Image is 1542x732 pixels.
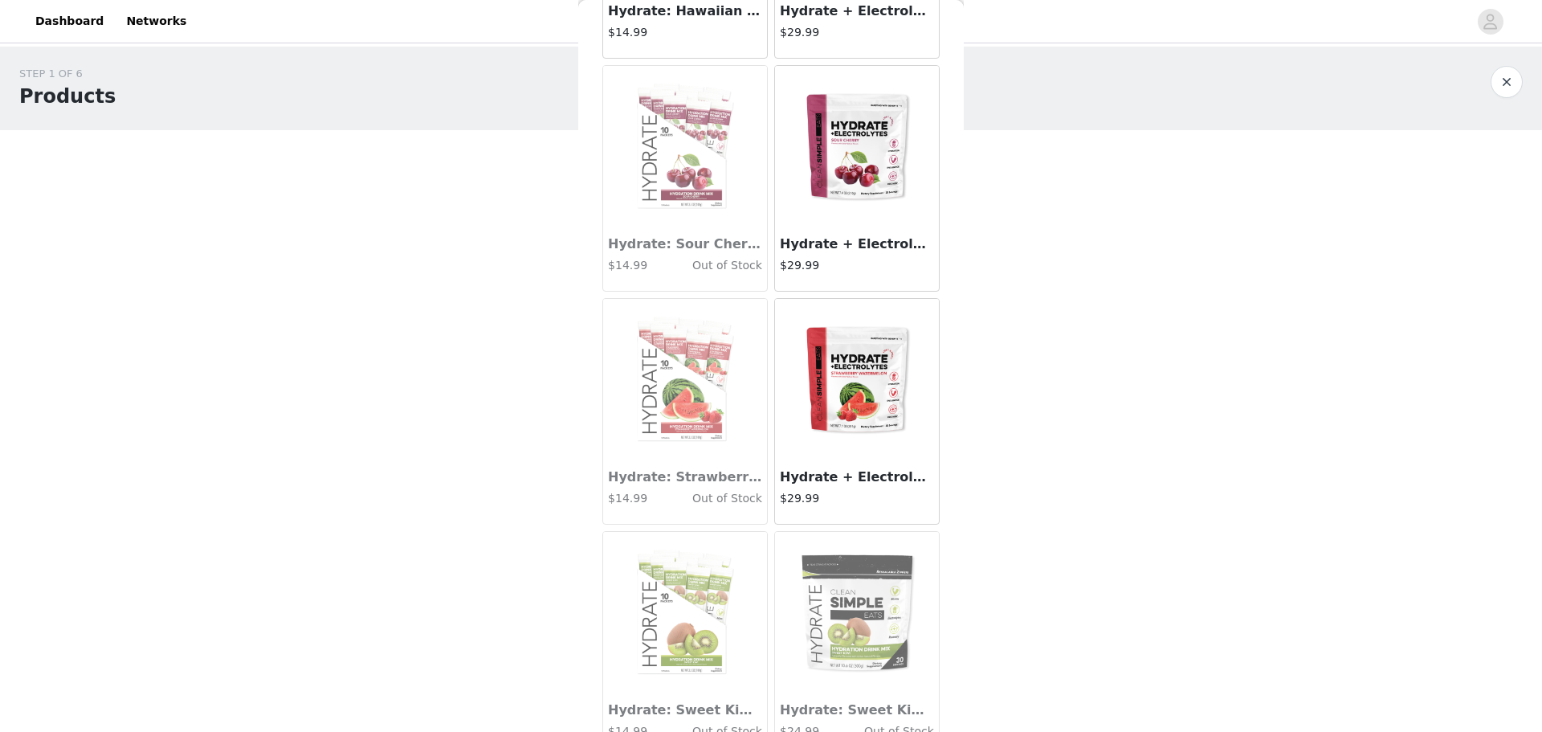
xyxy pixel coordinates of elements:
[605,299,765,460] img: Hydrate: Strawberry Watermelon Hydration Drink Mix (10 Single Serving Stick Packs)
[780,2,934,21] h3: Hydrate + Electrolytes: Hawaiian Sunrise (30 Serving Bag)
[19,66,116,82] div: STEP 1 OF 6
[659,257,762,274] h4: Out of Stock
[605,66,765,227] img: Hydrate: Sour Cherry Hydration Drink Mix (10 Single Serving Stick Packs)
[608,235,762,254] h3: Hydrate: Sour Cherry Hydration Drink Mix (10 Single Serving Stick Packs)
[777,532,937,693] img: Hydrate: Sweet Kiwi Hydration Drink Mix (30 Serving Bag)
[608,24,762,41] h4: $14.99
[26,3,113,39] a: Dashboard
[608,2,762,21] h3: Hydrate: Hawaiian Sunrise Hydration Drink Mix (10 Single Serving Stick Packs)
[608,701,762,720] h3: Hydrate: Sweet Kiwi Hydration Drink Mix (10 Single Serving Stick Packs)
[605,532,765,693] img: Hydrate: Sweet Kiwi Hydration Drink Mix (10 Single Serving Stick Packs)
[777,66,937,227] img: Hydrate + Electrolytes: Sour Cherry (30 Serving Bag)
[608,490,659,507] h4: $14.99
[780,490,934,507] h4: $29.99
[19,82,116,111] h1: Products
[780,235,934,254] h3: Hydrate + Electrolytes: Sour Cherry (30 Serving Bag)
[780,468,934,487] h3: Hydrate + Electrolytes: Strawberry Watermelon (30 Serving Bag)
[608,257,659,274] h4: $14.99
[116,3,196,39] a: Networks
[780,24,934,41] h4: $29.99
[777,299,937,460] img: Hydrate + Electrolytes: Strawberry Watermelon (30 Serving Bag)
[780,257,934,274] h4: $29.99
[780,701,934,720] h3: Hydrate: Sweet Kiwi Hydration Drink Mix (30 Serving Bag)
[608,468,762,487] h3: Hydrate: Strawberry Watermelon Hydration Drink Mix (10 Single Serving Stick Packs)
[659,490,762,507] h4: Out of Stock
[1483,9,1498,35] div: avatar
